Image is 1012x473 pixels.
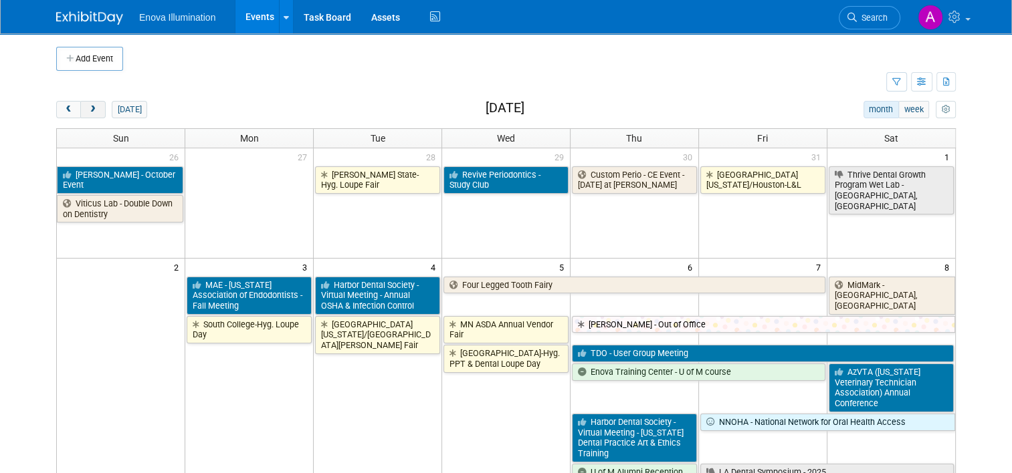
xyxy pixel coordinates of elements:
[572,345,954,362] a: TDO - User Group Meeting
[686,259,698,275] span: 6
[682,148,698,165] span: 30
[296,148,313,165] span: 27
[829,363,954,412] a: AzVTA ([US_STATE] Veterinary Technician Association) Annual Conference
[56,11,123,25] img: ExhibitDay
[443,166,569,194] a: Revive Periodontics - Study Club
[943,148,955,165] span: 1
[936,101,956,118] button: myCustomButton
[173,259,185,275] span: 2
[301,259,313,275] span: 3
[139,12,215,23] span: Enova Illumination
[443,316,569,343] a: MN ASDA Annual Vendor Fair
[315,166,440,194] a: [PERSON_NAME] State-Hyg. Loupe Fair
[558,259,570,275] span: 5
[884,133,898,144] span: Sat
[839,6,900,29] a: Search
[240,133,259,144] span: Mon
[572,363,825,381] a: Enova Training Center - U of M course
[443,277,825,294] a: Four Legged Tooth Fairy
[371,133,385,144] span: Tue
[700,414,955,431] a: NNOHA - National Network for Oral Health Access
[429,259,441,275] span: 4
[497,133,515,144] span: Wed
[315,277,440,315] a: Harbor Dental Society - Virtual Meeting - Annual OSHA & Infection Control
[443,345,569,372] a: [GEOGRAPHIC_DATA]-Hyg. PPT & Dental Loupe Day
[829,166,954,215] a: Thrive Dental Growth Program Wet Lab - [GEOGRAPHIC_DATA], [GEOGRAPHIC_DATA]
[113,133,129,144] span: Sun
[815,259,827,275] span: 7
[56,47,123,71] button: Add Event
[56,101,81,118] button: prev
[757,133,768,144] span: Fri
[80,101,105,118] button: next
[168,148,185,165] span: 26
[941,106,950,114] i: Personalize Calendar
[57,195,183,222] a: Viticus Lab - Double Down on Dentistry
[943,259,955,275] span: 8
[57,166,183,194] a: [PERSON_NAME] - October Event
[857,13,888,23] span: Search
[187,277,312,315] a: MAE - [US_STATE] Association of Endodontists - Fall Meeting
[315,316,440,354] a: [GEOGRAPHIC_DATA][US_STATE]/[GEOGRAPHIC_DATA][PERSON_NAME] Fair
[864,101,899,118] button: month
[187,316,312,343] a: South College-Hyg. Loupe Day
[626,133,642,144] span: Thu
[898,101,929,118] button: week
[572,166,697,194] a: Custom Perio - CE Event - [DATE] at [PERSON_NAME]
[112,101,147,118] button: [DATE]
[425,148,441,165] span: 28
[553,148,570,165] span: 29
[572,414,697,462] a: Harbor Dental Society - Virtual Meeting - [US_STATE] Dental Practice Art & Ethics Training
[829,277,955,315] a: MidMark - [GEOGRAPHIC_DATA], [GEOGRAPHIC_DATA]
[810,148,827,165] span: 31
[700,166,825,194] a: [GEOGRAPHIC_DATA][US_STATE]/Houston-L&L
[918,5,943,30] img: Andrea Miller
[572,316,955,333] a: [PERSON_NAME] - Out of Office
[486,101,524,116] h2: [DATE]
